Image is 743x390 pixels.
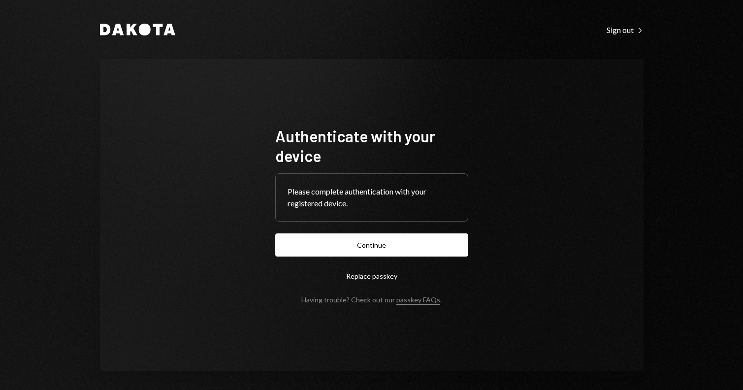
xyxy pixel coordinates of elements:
button: Replace passkey [275,264,468,288]
h1: Authenticate with your device [275,126,468,165]
a: passkey FAQs [396,295,440,305]
a: Sign out [607,24,644,35]
button: Continue [275,233,468,257]
div: Sign out [607,25,644,35]
div: Having trouble? Check out our . [301,295,442,304]
div: Please complete authentication with your registered device. [288,186,456,209]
